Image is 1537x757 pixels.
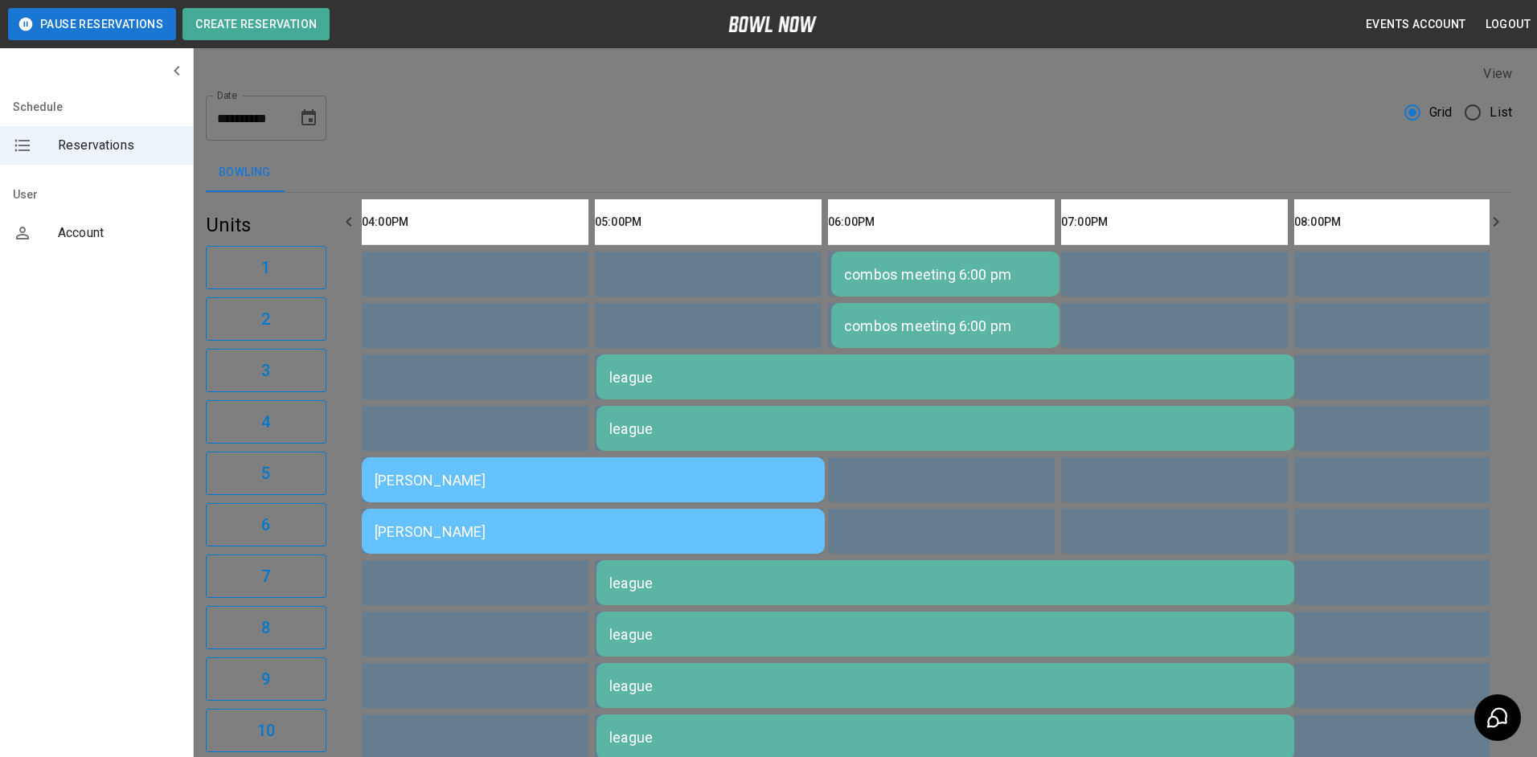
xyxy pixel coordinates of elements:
[261,615,270,640] h6: 8
[1359,10,1473,39] button: Events Account
[844,266,1047,283] div: combos meeting 6:00 pm
[609,626,1281,643] div: league
[206,153,1512,192] div: inventory tabs
[1479,10,1537,39] button: Logout
[609,677,1281,694] div: league
[609,369,1281,386] div: league
[261,358,270,383] h6: 3
[362,199,588,245] th: 04:00PM
[58,223,180,243] span: Account
[828,199,1055,245] th: 06:00PM
[261,666,270,692] h6: 9
[206,212,326,238] h5: Units
[261,255,270,280] h6: 1
[182,8,330,40] button: Create Reservation
[609,420,1281,437] div: league
[844,317,1047,334] div: combos meeting 6:00 pm
[206,153,284,192] button: Bowling
[293,102,325,134] button: Choose date, selected date is Aug 13, 2025
[609,575,1281,591] div: league
[375,472,812,489] div: [PERSON_NAME]
[609,729,1281,746] div: league
[261,563,270,589] h6: 7
[1490,103,1512,122] span: List
[728,16,817,32] img: logo
[1429,103,1453,122] span: Grid
[375,523,812,540] div: [PERSON_NAME]
[58,136,180,155] span: Reservations
[8,8,176,40] button: Pause Reservations
[1483,66,1512,81] label: View
[261,409,270,435] h6: 4
[257,718,275,743] h6: 10
[1061,199,1288,245] th: 07:00PM
[261,306,270,332] h6: 2
[595,199,822,245] th: 05:00PM
[261,512,270,538] h6: 6
[261,460,270,486] h6: 5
